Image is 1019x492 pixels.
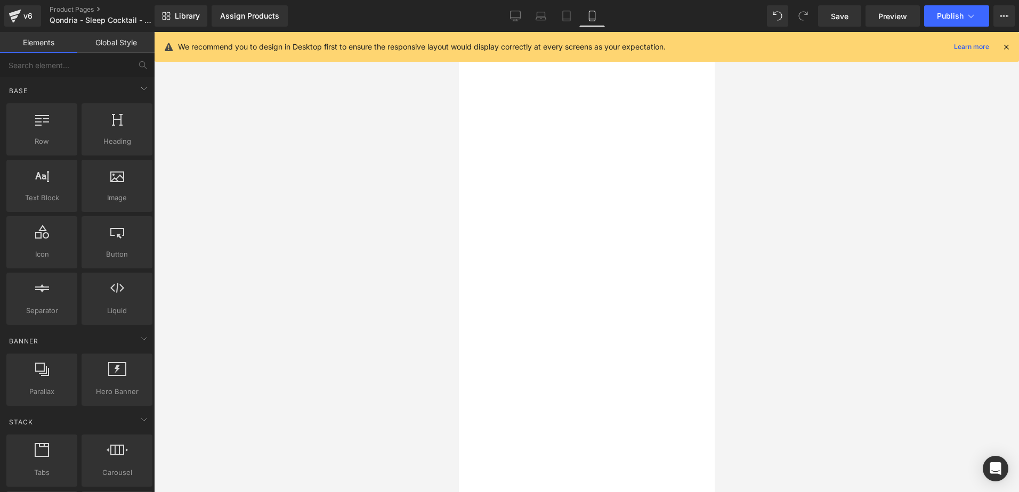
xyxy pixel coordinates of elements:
button: Undo [767,5,788,27]
span: Preview [878,11,907,22]
span: Tabs [10,467,74,478]
span: Liquid [85,305,149,316]
span: Image [85,192,149,203]
span: Banner [8,336,39,346]
span: Heading [85,136,149,147]
div: Assign Products [220,12,279,20]
a: Mobile [579,5,605,27]
a: Product Pages [50,5,172,14]
a: Global Style [77,32,155,53]
div: v6 [21,9,35,23]
span: Separator [10,305,74,316]
span: Carousel [85,467,149,478]
span: Button [85,249,149,260]
div: Open Intercom Messenger [983,456,1008,481]
button: Publish [924,5,989,27]
span: Save [831,11,848,22]
span: Publish [937,12,964,20]
p: We recommend you to design in Desktop first to ensure the responsive layout would display correct... [178,41,666,53]
span: Row [10,136,74,147]
a: v6 [4,5,41,27]
button: More [993,5,1015,27]
span: Qondria - Sleep Cocktail - Special Offer [50,16,152,24]
a: Preview [866,5,920,27]
a: New Library [155,5,207,27]
span: Hero Banner [85,386,149,397]
a: Learn more [950,40,993,53]
span: Stack [8,417,34,427]
span: Icon [10,249,74,260]
span: Text Block [10,192,74,203]
a: Tablet [554,5,579,27]
span: Base [8,86,29,96]
a: Desktop [503,5,528,27]
span: Parallax [10,386,74,397]
span: Library [175,11,200,21]
button: Redo [792,5,814,27]
a: Laptop [528,5,554,27]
